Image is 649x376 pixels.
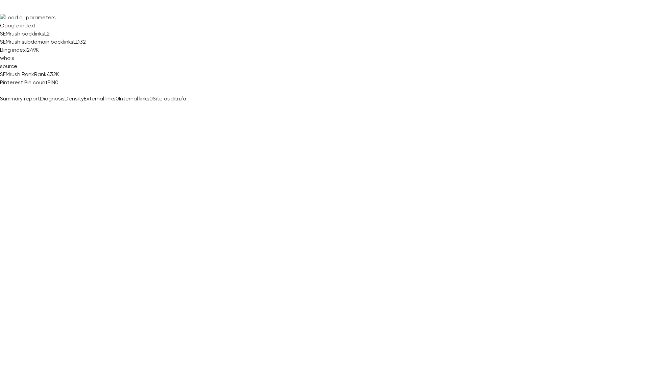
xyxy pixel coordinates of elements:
span: n/a [177,95,186,102]
span: 0 [149,95,153,102]
span: I [26,47,27,53]
a: 0 [55,79,58,86]
span: I [34,22,35,29]
span: External links [84,95,116,102]
a: Site auditn/a [153,95,186,102]
span: LD [73,39,80,45]
span: Internal links [119,95,149,102]
a: 2 [47,30,50,37]
span: Load all parameters [5,14,56,21]
span: Diagnosis [40,95,65,102]
span: PIN [48,79,55,86]
a: 249K [27,47,39,53]
a: 32 [80,39,86,45]
span: Density [65,95,84,102]
span: L [44,30,47,37]
span: Site audit [153,95,177,102]
a: 432K [47,71,59,77]
span: 0 [116,95,119,102]
span: Rank [34,71,47,77]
